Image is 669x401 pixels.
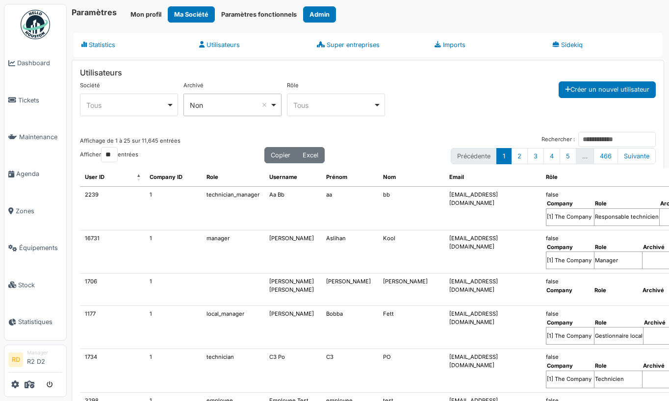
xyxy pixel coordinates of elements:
[4,155,66,192] a: Agenda
[378,230,444,274] td: Kool
[303,151,318,159] span: Excel
[215,6,303,23] button: Paramètres fonctionnels
[18,96,62,105] span: Tickets
[321,187,378,230] td: aa
[4,266,66,303] a: Stock
[17,58,62,68] span: Dashboard
[4,229,66,266] a: Équipements
[546,208,594,226] td: [1] The Company
[16,169,62,178] span: Agenda
[8,352,23,367] li: RD
[124,6,168,23] button: Mon profil
[16,206,62,216] span: Zones
[145,168,202,187] th: Company ID
[594,327,643,345] td: Gestionnaire local
[444,274,541,305] td: [EMAIL_ADDRESS][DOMAIN_NAME]
[168,6,215,23] button: Ma Société
[594,199,660,208] th: Role
[378,187,444,230] td: bb
[594,252,643,269] td: Manager
[21,10,50,39] img: Badge_color-CXgf-gQk.svg
[202,349,264,393] td: technician
[321,230,378,274] td: Aslihan
[259,100,269,110] button: Remove item: 'false'
[18,317,62,326] span: Statistiques
[27,349,62,356] div: Manager
[594,208,660,226] td: Responsable technicien
[444,306,541,350] td: [EMAIL_ADDRESS][DOMAIN_NAME]
[145,230,202,274] td: 1
[559,81,656,98] button: Créer un nouvel utilisateur
[18,280,62,290] span: Stock
[271,151,290,159] span: Copier
[546,361,594,371] th: Company
[80,306,145,350] td: 1177
[378,306,444,350] td: Fett
[427,32,544,58] a: Imports
[541,132,656,147] label: Rechercher :
[264,349,321,393] td: C3 Po
[145,306,202,350] td: 1
[594,318,643,327] th: Role
[511,148,528,164] a: 2
[444,349,541,393] td: [EMAIL_ADDRESS][DOMAIN_NAME]
[202,187,264,230] td: technician_manager
[4,193,66,229] a: Zones
[594,286,642,295] th: Role
[183,81,204,90] label: Archivé
[287,81,299,90] label: Rôle
[293,100,373,110] div: Tous
[444,230,541,274] td: [EMAIL_ADDRESS][DOMAIN_NAME]
[269,174,297,180] span: translation missing: fr.user.username
[593,148,618,164] a: 466
[190,100,270,110] div: Non
[264,306,321,350] td: [PERSON_NAME]
[594,371,643,388] td: Technicien
[80,132,180,147] div: Affichage de 1 à 25 sur 11,645 entrées
[309,32,427,58] a: Super entreprises
[444,168,541,187] th: Email
[19,132,62,142] span: Maintenance
[546,286,594,295] th: Company
[560,148,576,164] a: 5
[546,199,594,208] th: Company
[546,327,594,345] td: [1] The Company
[72,8,117,17] h6: Paramètres
[296,147,325,163] button: Excel
[145,187,202,230] td: 1
[4,303,66,340] a: Statistiques
[264,147,297,163] button: Copier
[594,243,643,252] th: Role
[321,306,378,350] td: Bobba
[101,147,118,162] select: Afficherentrées
[80,187,145,230] td: 2239
[264,230,321,274] td: [PERSON_NAME]
[321,349,378,393] td: C3
[303,6,336,23] a: Admin
[618,148,656,164] a: Suivante
[80,81,100,90] label: Société
[444,187,541,230] td: [EMAIL_ADDRESS][DOMAIN_NAME]
[74,32,191,58] a: Statistics
[264,168,321,187] th: Username
[546,318,594,327] th: Company
[80,274,145,305] td: 1706
[80,349,145,393] td: 1734
[4,45,66,81] a: Dashboard
[378,274,444,305] td: [PERSON_NAME]
[264,187,321,230] td: Aa Bb
[378,168,444,187] th: Nom
[546,371,594,388] td: [1] The Company
[496,148,512,164] a: 1
[202,168,264,187] th: Role
[378,349,444,393] td: PO
[546,243,594,252] th: Company
[594,361,643,371] th: Role
[202,306,264,350] td: local_manager
[19,243,62,252] span: Équipements
[578,132,656,147] input: Rechercher :
[543,148,560,164] a: 4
